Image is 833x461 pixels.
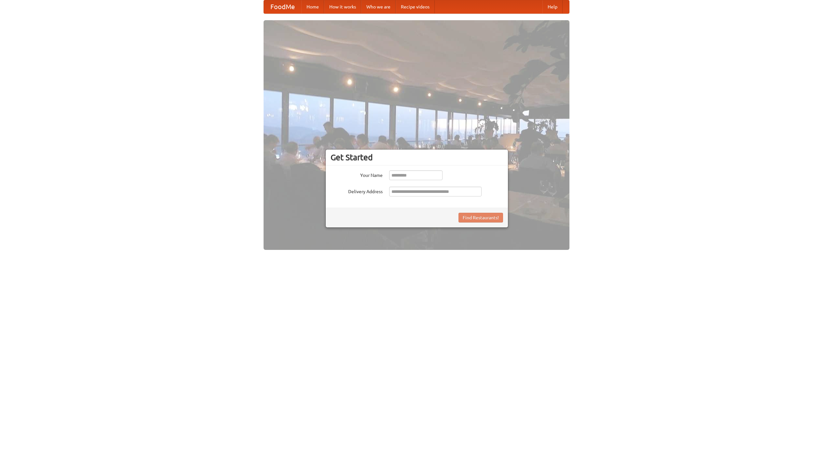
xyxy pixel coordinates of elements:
a: Recipe videos [396,0,435,13]
a: Home [301,0,324,13]
label: Your Name [331,170,383,179]
button: Find Restaurants! [458,213,503,223]
a: Who we are [361,0,396,13]
label: Delivery Address [331,187,383,195]
a: How it works [324,0,361,13]
a: FoodMe [264,0,301,13]
a: Help [542,0,563,13]
h3: Get Started [331,152,503,162]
